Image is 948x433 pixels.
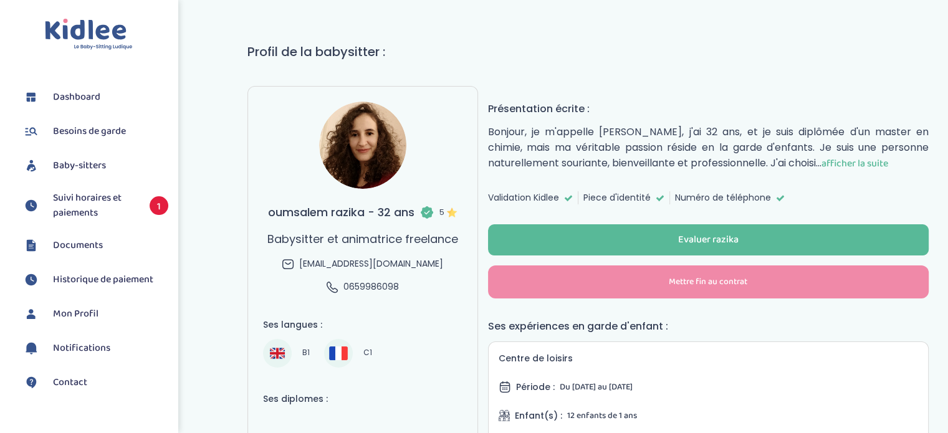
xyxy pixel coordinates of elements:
[299,257,443,270] span: [EMAIL_ADDRESS][DOMAIN_NAME]
[22,196,41,215] img: suivihoraire.svg
[439,206,457,219] span: 5
[22,373,168,392] a: Contact
[53,375,87,390] span: Contact
[53,341,110,356] span: Notifications
[268,204,457,221] h3: oumsalem razika - 32 ans
[488,101,929,117] h4: Présentation écrite :
[583,191,651,204] span: Piece d'identité
[53,307,98,321] span: Mon Profil
[488,191,559,204] span: Validation Kidlee
[53,191,137,221] span: Suivi horaires et paiements
[53,272,153,287] span: Historique de paiement
[53,238,103,253] span: Documents
[560,380,633,394] span: Du [DATE] au [DATE]
[22,305,168,323] a: Mon Profil
[675,191,771,204] span: Numéro de téléphone
[22,236,41,255] img: documents.svg
[22,122,168,141] a: Besoins de garde
[669,275,747,288] span: Mettre fin au contrat
[22,270,41,289] img: suivihoraire.svg
[53,90,100,105] span: Dashboard
[488,265,929,298] button: Mettre fin au contrat
[22,88,41,107] img: dashboard.svg
[22,88,168,107] a: Dashboard
[488,124,929,171] p: Bonjour, je m'appelle [PERSON_NAME], j'ai 32 ans, et je suis diplômée d'un master en chimie, mais...
[516,381,555,394] span: Période :
[247,42,939,61] h1: Profil de la babysitter :
[53,124,126,139] span: Besoins de garde
[515,409,562,422] span: Enfant(s) :
[499,352,918,365] h5: Centre de loisirs
[270,346,285,361] img: Anglais
[359,346,376,361] span: C1
[53,158,106,173] span: Baby-sitters
[22,339,168,358] a: Notifications
[319,102,406,189] img: avatar
[22,191,168,221] a: Suivi horaires et paiements 1
[678,233,739,247] div: Evaluer razika
[821,156,888,171] span: afficher la suite
[22,236,168,255] a: Documents
[22,339,41,358] img: notification.svg
[263,318,462,331] h4: Ses langues :
[22,156,168,175] a: Baby-sitters
[267,231,458,247] p: Babysitter et animatrice freelance
[22,305,41,323] img: profil.svg
[150,196,168,215] span: 1
[22,270,168,289] a: Historique de paiement
[263,393,462,406] h4: Ses diplomes :
[22,122,41,141] img: besoin.svg
[22,156,41,175] img: babysitters.svg
[343,280,399,293] span: 0659986098
[329,346,348,359] img: Français
[567,409,637,422] span: 12 enfants de 1 ans
[488,318,929,334] h4: Ses expériences en garde d'enfant :
[488,224,929,255] button: Evaluer razika
[298,346,314,361] span: B1
[22,373,41,392] img: contact.svg
[45,19,133,50] img: logo.svg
